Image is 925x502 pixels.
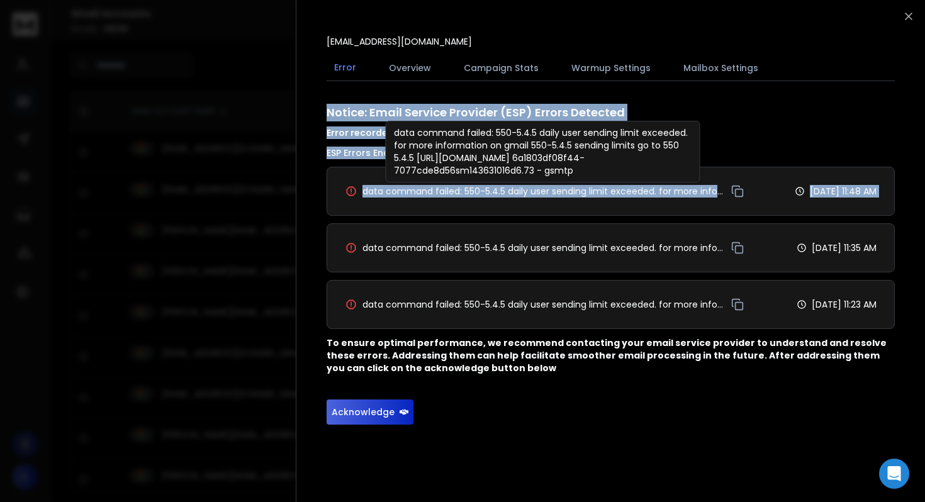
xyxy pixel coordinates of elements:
h4: Error recorded while sending campaign or warmup emails [327,126,895,139]
div: data command failed: 550-5.4.5 daily user sending limit exceeded. for more information on gmail 5... [386,121,700,182]
p: [DATE] 11:48 AM [810,185,877,198]
button: Overview [381,54,439,82]
span: data command failed: 550-5.4.5 daily user sending limit exceeded. for more information on gmail 5... [362,185,724,198]
button: Acknowledge [327,399,413,425]
p: [DATE] 11:23 AM [812,298,877,311]
span: data command failed: 550-5.4.5 daily user sending limit exceeded. for more information on gmail 5... [362,242,724,254]
h3: ESP Errors Encountered: [327,147,895,159]
button: Warmup Settings [564,54,658,82]
button: Campaign Stats [456,54,546,82]
div: Open Intercom Messenger [879,459,909,489]
p: To ensure optimal performance, we recommend contacting your email service provider to understand ... [327,337,895,374]
button: Error [327,53,364,82]
span: data command failed: 550-5.4.5 daily user sending limit exceeded. for more information on gmail 5... [362,298,724,311]
h1: Notice: Email Service Provider (ESP) Errors Detected [327,104,895,139]
p: [DATE] 11:35 AM [812,242,877,254]
p: [EMAIL_ADDRESS][DOMAIN_NAME] [327,35,472,48]
button: Mailbox Settings [676,54,766,82]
